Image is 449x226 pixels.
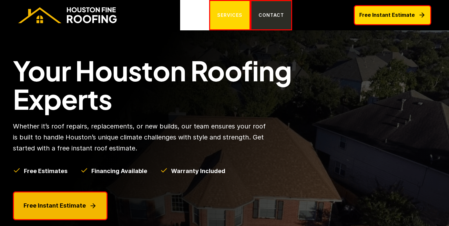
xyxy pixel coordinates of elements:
h5: Warranty Included [171,167,225,175]
p: Free Instant Estimate [359,11,415,19]
a: HOME [180,1,209,29]
a: Free Instant Estimate [13,191,107,220]
h5: Financing Available [91,167,147,175]
a: Free Instant Estimate [354,5,431,25]
h5: Free Estimates [24,167,67,175]
p: Free Instant Estimate [24,201,86,211]
p: SERVICES [217,11,242,19]
p: HOME [187,11,202,19]
h1: Your Houston Roofing Experts [13,56,313,113]
p: CONTACT [259,11,284,19]
p: Whether it’s roof repairs, replacements, or new builds, our team ensures your roof is built to ha... [13,121,268,154]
